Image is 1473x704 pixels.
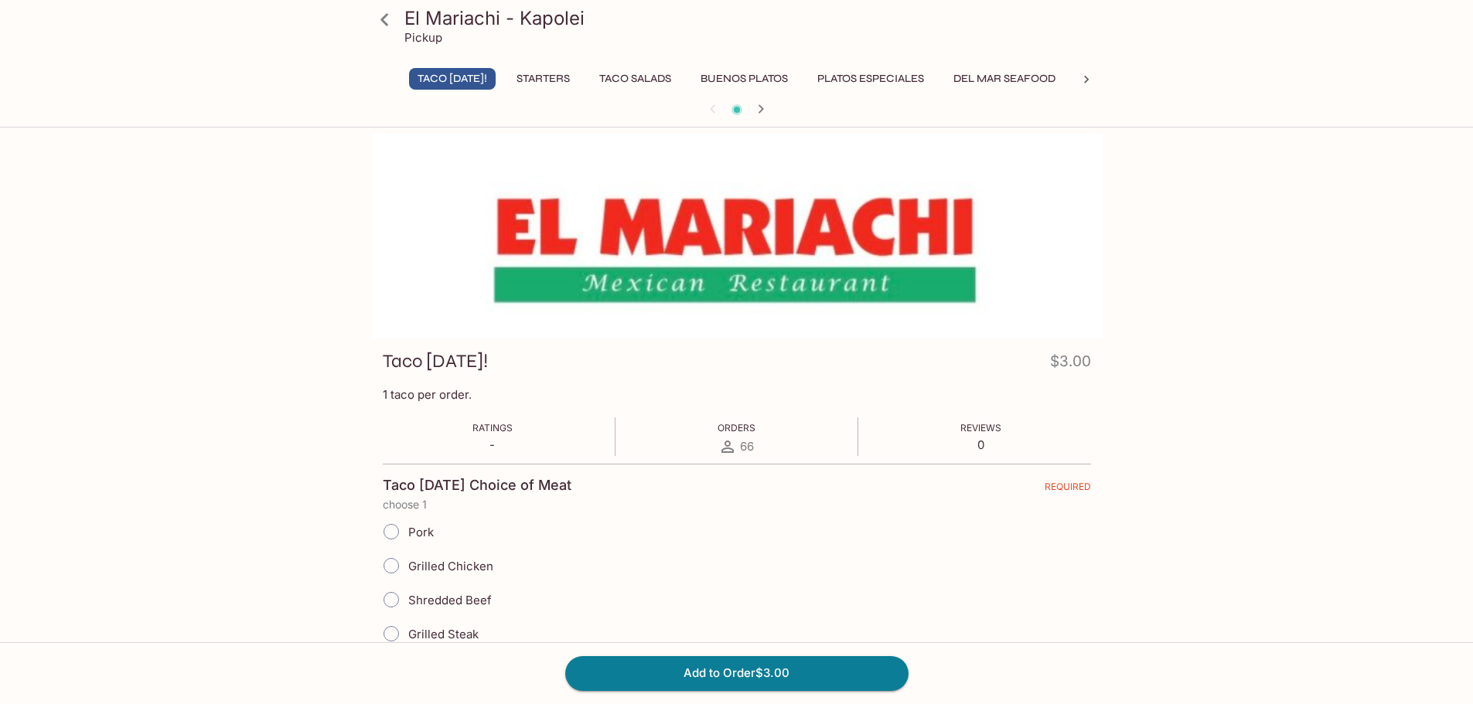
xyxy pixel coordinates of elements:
[383,387,1091,402] p: 1 taco per order.
[408,593,492,607] span: Shredded Beef
[960,422,1001,434] span: Reviews
[508,68,578,90] button: Starters
[408,525,434,539] span: Pork
[383,498,1091,511] p: choose 1
[372,134,1102,338] div: Taco Tuesday!
[404,30,442,45] p: Pickup
[408,627,479,641] span: Grilled Steak
[809,68,933,90] button: Platos Especiales
[404,6,1096,30] h3: El Mariachi - Kapolei
[383,349,488,373] h3: Taco [DATE]!
[945,68,1064,90] button: Del Mar Seafood
[565,656,909,690] button: Add to Order$3.00
[1045,481,1091,498] span: REQUIRED
[692,68,796,90] button: Buenos Platos
[409,68,496,90] button: Taco [DATE]!
[408,559,493,573] span: Grilled Chicken
[718,422,755,434] span: Orders
[960,437,1001,452] p: 0
[740,439,754,454] span: 66
[1050,349,1091,379] h4: $3.00
[472,422,513,434] span: Ratings
[472,437,513,452] p: -
[383,477,571,494] h4: Taco [DATE] Choice of Meat
[591,68,680,90] button: Taco Salads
